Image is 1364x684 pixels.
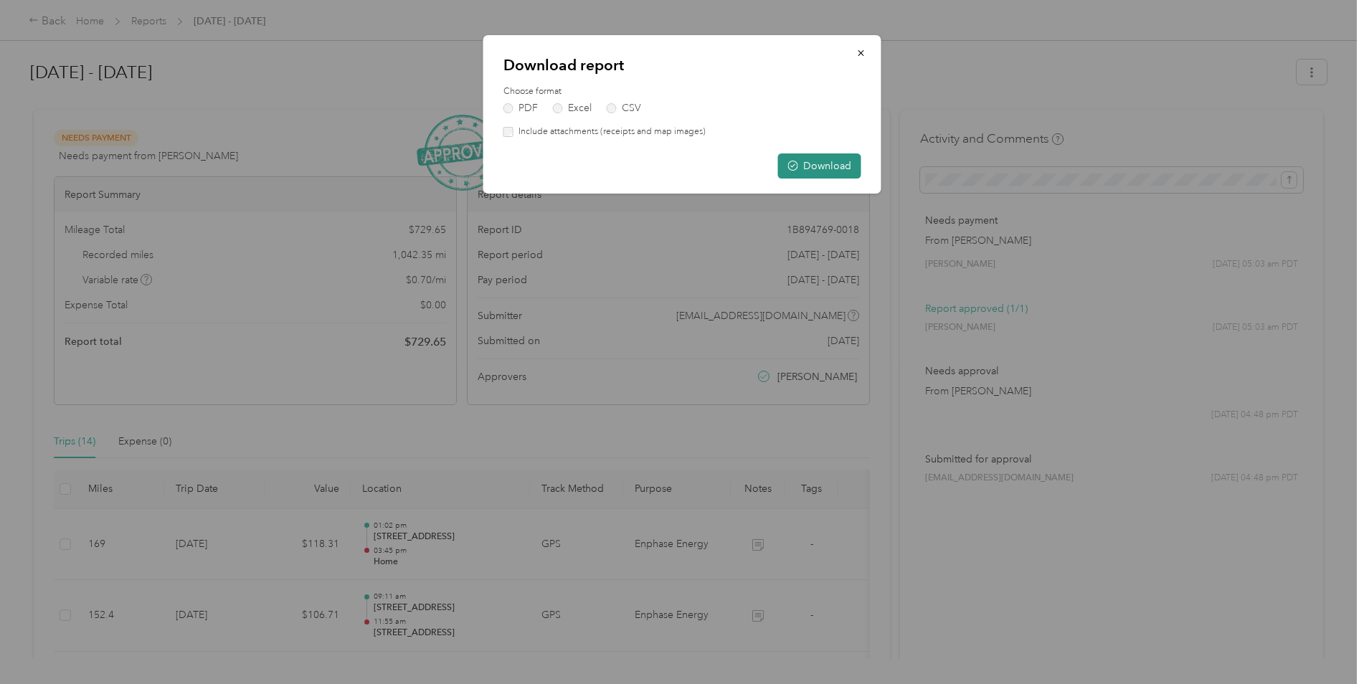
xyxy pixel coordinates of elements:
button: Download [778,153,861,179]
p: Download report [503,55,861,75]
label: PDF [503,103,538,113]
label: CSV [607,103,641,113]
label: Choose format [503,85,861,98]
label: Excel [553,103,592,113]
label: Include attachments (receipts and map images) [513,125,706,138]
iframe: Everlance-gr Chat Button Frame [1284,604,1364,684]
